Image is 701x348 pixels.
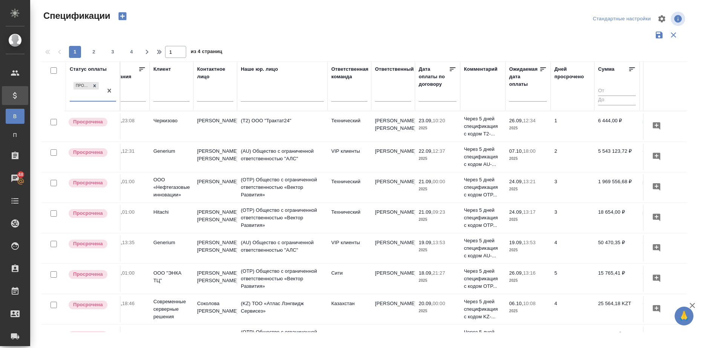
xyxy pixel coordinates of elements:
[509,331,523,337] p: 06.10,
[598,65,614,73] div: Сумма
[153,65,171,73] div: Клиент
[551,113,594,140] td: 1
[598,87,636,96] input: От
[108,185,146,193] p: 2025
[371,266,415,292] td: [PERSON_NAME]
[464,237,502,260] p: Через 5 дней спецификация с кодом AU-...
[237,144,328,170] td: (AU) Общество с ограниченной ответственностью "АЛС"
[108,246,146,254] p: 2025
[509,179,523,184] p: 24.09,
[433,240,445,245] p: 13:53
[237,203,328,233] td: (OTP) Общество с ограниченной ответственностью «Вектор Развития»
[193,174,237,201] td: [PERSON_NAME]
[433,270,445,276] p: 21:27
[328,296,371,322] td: Казахстан
[464,176,502,199] p: Через 5 дней спецификация с кодом OTP...
[122,118,135,123] p: 23:08
[73,179,103,187] p: Просрочена
[666,28,681,42] button: Сбросить фильтры
[193,205,237,231] td: [PERSON_NAME] [PERSON_NAME]
[523,270,536,276] p: 13:16
[153,147,190,155] p: Generium
[108,307,146,315] p: 2025
[122,240,135,245] p: 13:35
[113,10,132,23] button: Создать
[433,331,445,337] p: 00:00
[108,125,146,132] p: 2025
[73,301,103,308] p: Просрочена
[509,118,523,123] p: 26.09,
[509,307,547,315] p: 2025
[509,185,547,193] p: 2025
[594,266,640,292] td: 15 765,41 ₽
[237,264,328,294] td: (OTP) Общество с ограниченной ответственностью «Вектор Развития»
[509,209,523,215] p: 24.09,
[675,307,693,325] button: 🙏
[523,209,536,215] p: 13:17
[108,65,138,81] div: Дата создания
[419,209,433,215] p: 21.09,
[419,301,433,306] p: 20.09,
[122,270,135,276] p: 01:00
[73,270,103,278] p: Просрочена
[551,174,594,201] td: 3
[433,148,445,154] p: 12:37
[328,174,371,201] td: Технический
[193,266,237,292] td: [PERSON_NAME] [PERSON_NAME]
[464,207,502,229] p: Через 5 дней спецификация с кодом OTP...
[73,210,103,217] p: Просрочена
[419,246,456,254] p: 2025
[153,330,190,345] p: ОАО «Завод Продмаш»
[107,48,119,56] span: 3
[464,115,502,138] p: Через 5 дней спецификация с кодом Т2-...
[88,46,100,58] button: 2
[419,240,433,245] p: 19.09,
[419,148,433,154] p: 22.09,
[108,216,146,223] p: 2025
[523,301,536,306] p: 10:08
[331,65,369,81] div: Ответственная команда
[122,331,135,337] p: 16:16
[551,296,594,322] td: 4
[122,148,135,154] p: 12:31
[6,109,24,124] a: В
[523,240,536,245] p: 13:53
[464,267,502,290] p: Через 5 дней спецификация с кодом OTP...
[419,270,433,276] p: 18.09,
[88,48,100,56] span: 2
[2,169,28,188] a: 48
[153,117,190,125] p: Черкизово
[509,246,547,254] p: 2025
[464,65,497,73] div: Комментарий
[419,277,456,284] p: 2025
[419,216,456,223] p: 2025
[523,148,536,154] p: 18:00
[6,128,24,143] a: П
[551,235,594,261] td: 4
[371,235,415,261] td: [PERSON_NAME]
[328,144,371,170] td: VIP клиенты
[509,148,523,154] p: 07.10,
[108,155,146,163] p: 2025
[594,235,640,261] td: 50 470,35 ₽
[594,113,640,140] td: 6 444,00 ₽
[433,179,445,184] p: 00:00
[193,296,237,322] td: Соколова [PERSON_NAME]
[509,125,547,132] p: 2025
[70,65,107,73] div: Статус оплаты
[108,277,146,284] p: 2025
[419,65,449,88] div: Дата оплаты по договору
[193,235,237,261] td: [PERSON_NAME] [PERSON_NAME]
[551,205,594,231] td: 3
[371,144,415,170] td: [PERSON_NAME]
[554,65,591,81] div: Дней просрочено
[122,301,135,306] p: 18:46
[419,155,456,163] p: 2025
[153,208,190,216] p: Hitachi
[598,96,636,105] input: До
[671,12,687,26] span: Посмотреть информацию
[193,113,237,140] td: [PERSON_NAME]
[509,270,523,276] p: 26.09,
[126,48,138,56] span: 4
[328,113,371,140] td: Технический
